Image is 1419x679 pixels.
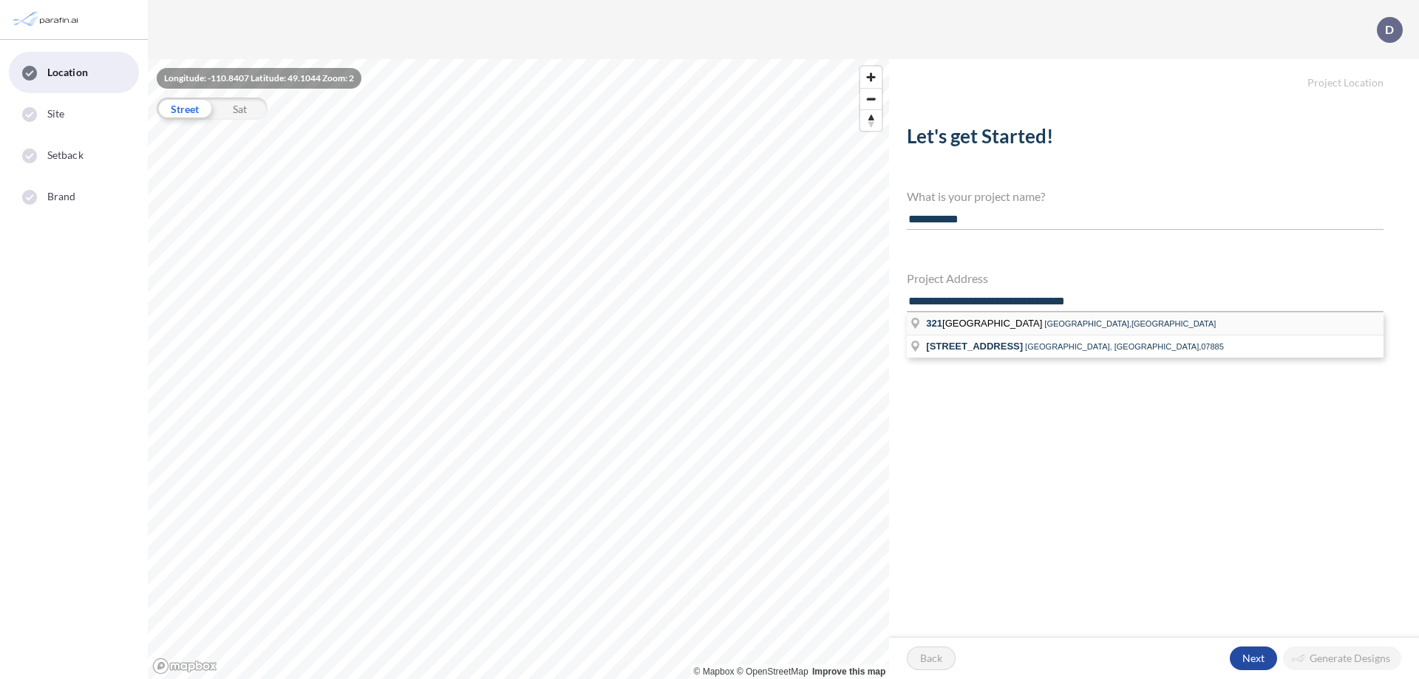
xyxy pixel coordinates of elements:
span: [GEOGRAPHIC_DATA],[GEOGRAPHIC_DATA] [1044,319,1216,328]
a: OpenStreetMap [737,666,809,677]
a: Mapbox [694,666,735,677]
span: [GEOGRAPHIC_DATA] [926,318,1044,329]
span: 321 [926,318,942,329]
p: Next [1242,651,1265,666]
div: Sat [212,98,268,120]
span: Brand [47,189,76,204]
button: Next [1230,646,1277,670]
button: Reset bearing to north [860,109,882,131]
p: D [1385,23,1394,36]
span: Zoom out [860,89,882,109]
a: Mapbox homepage [152,658,217,675]
span: Location [47,65,88,80]
h4: What is your project name? [907,189,1384,203]
span: [STREET_ADDRESS] [926,341,1023,352]
h2: Let's get Started! [907,125,1384,154]
a: Improve this map [812,666,885,677]
span: Site [47,106,64,121]
div: Longitude: -110.8407 Latitude: 49.1044 Zoom: 2 [157,68,361,89]
span: Reset bearing to north [860,110,882,131]
button: Zoom in [860,66,882,88]
span: [GEOGRAPHIC_DATA], [GEOGRAPHIC_DATA],07885 [1025,342,1224,351]
h5: Project Location [889,59,1419,89]
h4: Project Address [907,271,1384,285]
div: Street [157,98,212,120]
button: Zoom out [860,88,882,109]
span: Setback [47,148,84,163]
img: Parafin [11,6,83,33]
canvas: Map [148,59,889,679]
